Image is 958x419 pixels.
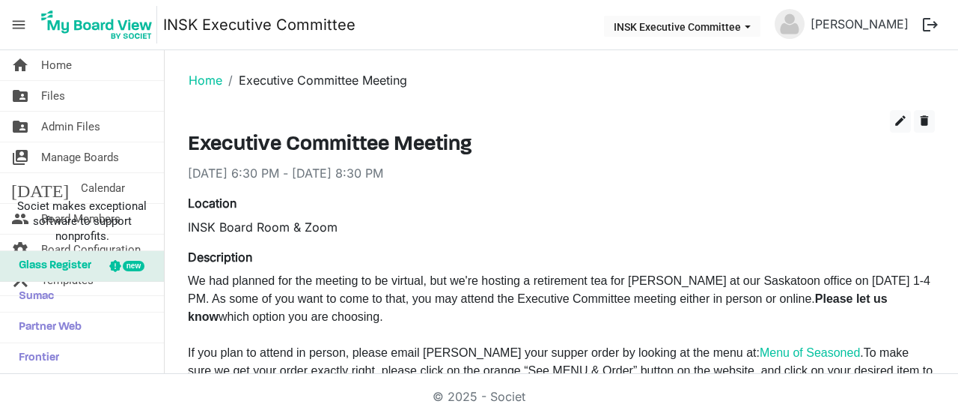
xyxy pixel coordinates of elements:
[915,9,946,40] button: logout
[11,251,91,281] span: Glass Register
[914,110,935,133] button: delete
[188,346,933,395] span: To make sure we get your order exactly right, please click on the orange “See MENU & Order” butto...
[7,199,157,244] span: Societ makes exceptional software to support nonprofits.
[4,10,33,39] span: menu
[41,142,119,172] span: Manage Boards
[894,114,907,127] span: edit
[188,164,935,182] div: [DATE] 6:30 PM - [DATE] 8:30 PM
[11,343,59,373] span: Frontier
[11,50,29,80] span: home
[11,173,69,203] span: [DATE]
[188,292,888,323] strong: Please let us know
[604,16,760,37] button: INSK Executive Committee dropdownbutton
[433,389,525,404] a: © 2025 - Societ
[163,10,356,40] a: INSK Executive Committee
[123,261,144,271] div: new
[11,81,29,111] span: folder_shared
[222,71,407,89] li: Executive Committee Meeting
[890,110,911,133] button: edit
[760,346,860,359] a: Menu of Seasoned
[11,112,29,142] span: folder_shared
[188,218,935,236] div: INSK Board Room & Zoom
[188,133,935,158] h3: Executive Committee Meeting
[37,6,163,43] a: My Board View Logo
[918,114,931,127] span: delete
[11,282,54,312] span: Sumac
[41,81,65,111] span: Files
[188,194,237,212] label: Location
[805,9,915,39] a: [PERSON_NAME]
[188,274,930,323] span: We had planned for the meeting to be virtual, but we're hosting a retirement tea for [PERSON_NAME...
[188,248,252,266] label: Description
[11,142,29,172] span: switch_account
[188,346,864,359] span: If you plan to attend in person, please email [PERSON_NAME] your supper order by looking at the m...
[189,73,222,88] a: Home
[11,313,82,343] span: Partner Web
[37,6,157,43] img: My Board View Logo
[41,50,72,80] span: Home
[81,173,125,203] span: Calendar
[775,9,805,39] img: no-profile-picture.svg
[41,112,100,142] span: Admin Files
